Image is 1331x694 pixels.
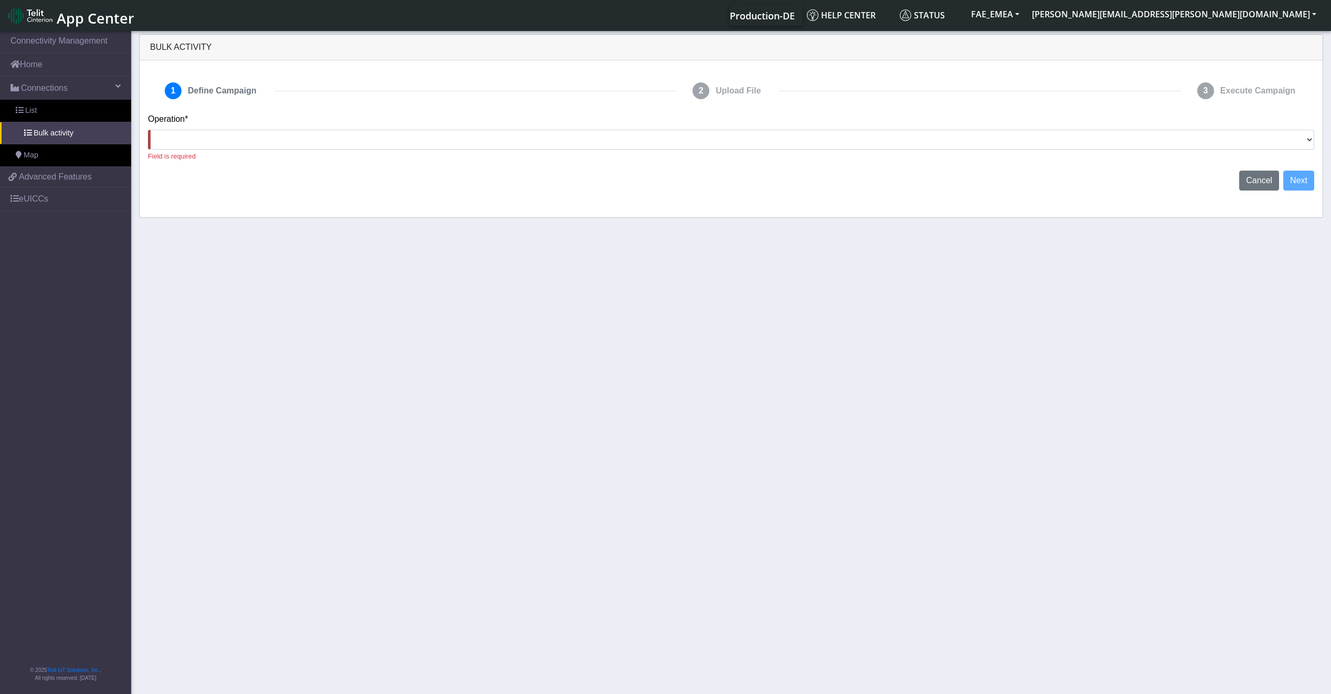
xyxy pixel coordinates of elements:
[47,667,100,673] a: Telit IoT Solutions, Inc.
[807,9,818,21] img: knowledge.svg
[148,152,196,160] small: Field is required
[148,113,188,125] label: Operation*
[8,7,52,24] img: logo-telit-cinterion-gw-new.png
[150,43,211,51] span: Bulk Activity
[803,5,896,26] a: Help center
[1239,171,1279,191] button: Cancel
[25,105,37,117] span: List
[1283,171,1314,191] button: Next
[21,82,68,94] span: Connections
[1197,82,1214,99] span: 3
[165,82,182,99] span: 1
[8,4,133,27] a: App Center
[57,8,134,28] span: App Center
[730,9,795,22] span: Production-DE
[1246,176,1272,185] span: Cancel
[965,5,1026,24] button: FAE_EMEA
[900,9,945,21] span: Status
[807,9,876,21] span: Help center
[900,9,911,21] img: status.svg
[184,80,261,101] span: Define Campaign
[729,5,794,26] a: Your current platform instance
[19,171,92,183] span: Advanced Features
[711,80,765,101] span: Upload File
[896,5,965,26] a: Status
[34,128,73,139] span: Bulk activity
[24,150,38,161] span: Map
[1216,80,1300,101] span: Execute Campaign
[684,77,771,104] button: 2Upload File
[156,77,267,104] button: 1Define Campaign
[693,82,709,99] span: 2
[1189,77,1306,104] button: 3Execute Campaign
[1026,5,1323,24] button: [PERSON_NAME][EMAIL_ADDRESS][PERSON_NAME][DOMAIN_NAME]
